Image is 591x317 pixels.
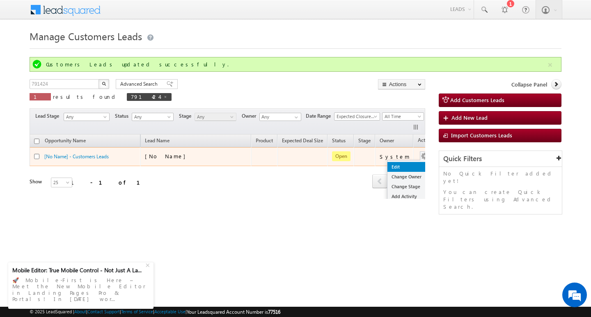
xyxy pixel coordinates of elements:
input: Type to Search [259,113,301,121]
span: Lead Stage [35,112,62,120]
a: Add Activity [387,192,428,201]
div: + [144,260,153,269]
span: Advanced Search [120,80,160,88]
span: Status [115,112,132,120]
button: Actions [378,79,425,89]
a: prev [372,175,387,188]
span: Product [256,137,273,144]
a: Change Owner [387,172,428,182]
span: All Time [383,113,421,120]
div: Customers Leads updated successfully. [46,61,547,68]
em: Start Chat [112,253,149,264]
a: Any [64,113,110,121]
a: Any [195,113,236,121]
p: No Quick Filter added yet! [443,170,558,185]
span: © 2025 LeadSquared | | | | | [30,308,280,316]
span: Opportunity Name [45,137,86,144]
p: You can create Quick Filters using Advanced Search. [443,188,558,210]
span: Owner [380,137,394,144]
span: Stage [358,137,371,144]
span: 1 [34,93,47,100]
a: Stage [354,136,375,147]
span: Collapse Panel [511,81,547,88]
div: Quick Filters [439,151,562,167]
span: Expected Closure Date [334,113,377,120]
a: Expected Deal Size [278,136,327,147]
span: 77516 [268,309,280,315]
span: Actions [414,136,438,146]
a: Acceptable Use [154,309,186,314]
a: Opportunity Name [41,136,90,147]
a: Change Stage [387,182,428,192]
a: Expected Closure Date [334,112,380,121]
a: All Time [382,112,424,121]
a: Show All Items [290,113,300,121]
span: prev [372,174,387,188]
span: Any [195,113,234,121]
span: Owner [242,112,259,120]
span: 25 [51,179,73,186]
a: 25 [51,178,72,187]
input: Check all records [34,139,39,144]
span: Your Leadsquared Account Number is [187,309,280,315]
a: [No Name] - Customers Leads [44,153,109,160]
textarea: Type your message and hit 'Enter' [11,76,150,246]
a: About [74,309,86,314]
a: Any [132,113,174,121]
span: [No Name] [145,153,190,160]
span: Import Customers Leads [451,132,512,139]
span: Any [132,113,171,121]
a: Terms of Service [121,309,153,314]
img: Search [102,82,106,86]
span: Expected Deal Size [282,137,323,144]
div: Show [30,178,44,185]
span: Any [64,113,107,121]
span: Manage Customers Leads [30,30,142,43]
a: Status [328,136,350,147]
div: 🚀 Mobile-First is Here – Meet the New Mobile Editor in Landing Pages Pro & Portals! In [DATE] wor... [12,274,149,305]
span: Open [332,151,350,161]
span: Date Range [306,112,334,120]
img: d_60004797649_company_0_60004797649 [14,43,34,54]
a: Edit [387,162,428,172]
span: Stage [179,112,195,120]
span: Add New Lead [451,114,488,121]
span: results found [53,93,118,100]
div: System [380,153,410,160]
span: Add Customers Leads [450,96,504,103]
div: Chat with us now [43,43,138,54]
div: Mobile Editor: True Mobile Control - Not Just A La... [12,267,144,274]
a: Contact Support [87,309,120,314]
span: Lead Name [141,136,174,147]
div: Minimize live chat window [135,4,154,24]
span: 791424 [131,93,159,100]
div: 1 - 1 of 1 [71,178,150,187]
